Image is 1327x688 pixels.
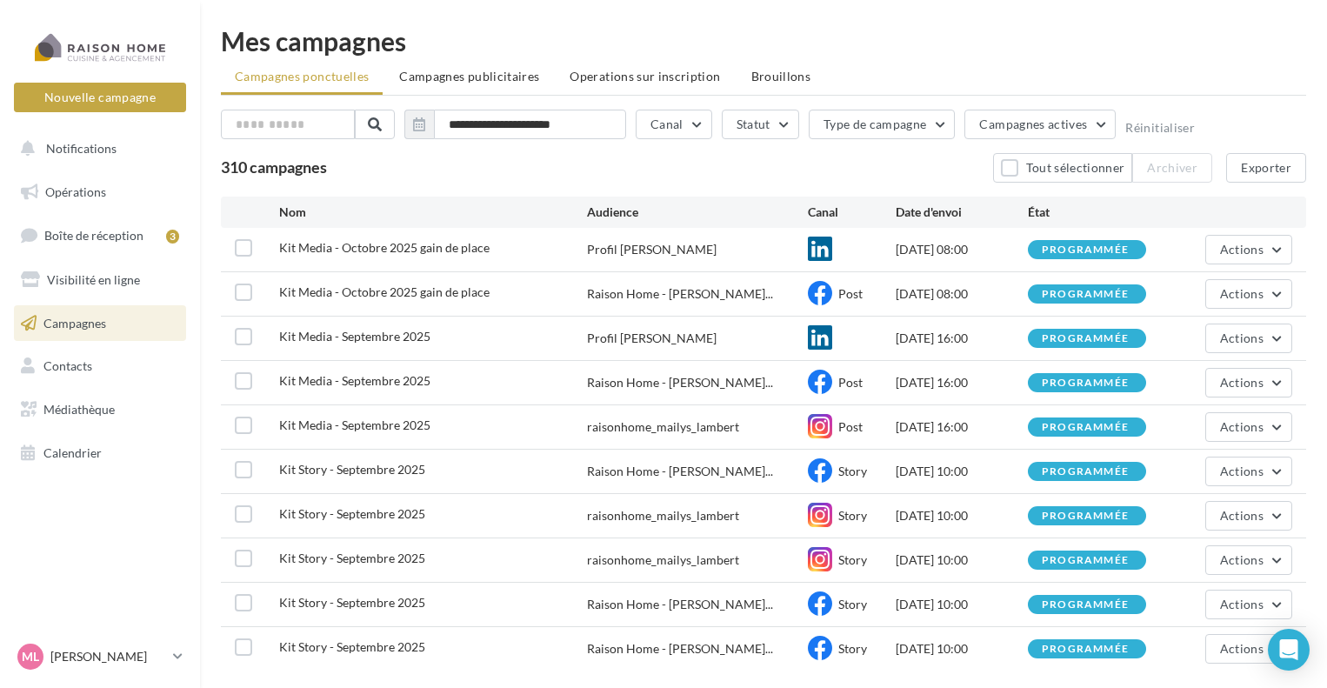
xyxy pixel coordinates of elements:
[279,284,490,299] span: Kit Media - Octobre 2025 gain de place
[1205,368,1292,397] button: Actions
[279,204,588,221] div: Nom
[896,204,1028,221] div: Date d'envoi
[587,507,739,524] div: raisonhome_mailys_lambert
[1205,235,1292,264] button: Actions
[896,330,1028,347] div: [DATE] 16:00
[838,508,867,523] span: Story
[22,648,39,665] span: Ml
[1042,466,1129,478] div: programmée
[399,69,539,83] span: Campagnes publicitaires
[1205,412,1292,442] button: Actions
[279,329,430,344] span: Kit Media - Septembre 2025
[10,348,190,384] a: Contacts
[896,241,1028,258] div: [DATE] 08:00
[166,230,179,244] div: 3
[570,69,720,83] span: Operations sur inscription
[587,596,773,613] span: Raison Home - [PERSON_NAME]...
[1226,153,1306,183] button: Exporter
[1205,324,1292,353] button: Actions
[587,330,717,347] div: Profil [PERSON_NAME]
[896,418,1028,436] div: [DATE] 16:00
[10,130,183,167] button: Notifications
[896,596,1028,613] div: [DATE] 10:00
[1205,590,1292,619] button: Actions
[587,285,773,303] span: Raison Home - [PERSON_NAME]...
[722,110,799,139] button: Statut
[1042,422,1129,433] div: programmée
[1220,375,1264,390] span: Actions
[1205,501,1292,531] button: Actions
[10,217,190,254] a: Boîte de réception3
[43,402,115,417] span: Médiathèque
[10,174,190,210] a: Opérations
[896,463,1028,480] div: [DATE] 10:00
[1205,545,1292,575] button: Actions
[896,374,1028,391] div: [DATE] 16:00
[636,110,712,139] button: Canal
[1042,289,1129,300] div: programmée
[587,374,773,391] span: Raison Home - [PERSON_NAME]...
[10,391,190,428] a: Médiathèque
[993,153,1132,183] button: Tout sélectionner
[587,418,739,436] div: raisonhome_mailys_lambert
[838,641,867,656] span: Story
[896,640,1028,658] div: [DATE] 10:00
[587,551,739,569] div: raisonhome_mailys_lambert
[838,464,867,478] span: Story
[809,110,956,139] button: Type de campagne
[587,204,807,221] div: Audience
[1125,121,1195,135] button: Réinitialiser
[1205,457,1292,486] button: Actions
[1042,377,1129,389] div: programmée
[221,28,1306,54] div: Mes campagnes
[838,419,863,434] span: Post
[1220,508,1264,523] span: Actions
[1028,204,1160,221] div: État
[1042,644,1129,655] div: programmée
[1042,555,1129,566] div: programmée
[279,639,425,654] span: Kit Story - Septembre 2025
[279,595,425,610] span: Kit Story - Septembre 2025
[44,228,143,243] span: Boîte de réception
[1220,641,1264,656] span: Actions
[1220,419,1264,434] span: Actions
[896,551,1028,569] div: [DATE] 10:00
[279,462,425,477] span: Kit Story - Septembre 2025
[14,83,186,112] button: Nouvelle campagne
[587,640,773,658] span: Raison Home - [PERSON_NAME]...
[279,417,430,432] span: Kit Media - Septembre 2025
[1220,552,1264,567] span: Actions
[47,272,140,287] span: Visibilité en ligne
[1205,634,1292,664] button: Actions
[979,117,1087,131] span: Campagnes actives
[1220,464,1264,478] span: Actions
[1220,242,1264,257] span: Actions
[279,240,490,255] span: Kit Media - Octobre 2025 gain de place
[279,551,425,565] span: Kit Story - Septembre 2025
[10,435,190,471] a: Calendrier
[14,640,186,673] a: Ml [PERSON_NAME]
[10,262,190,298] a: Visibilité en ligne
[838,597,867,611] span: Story
[1132,153,1212,183] button: Archiver
[43,315,106,330] span: Campagnes
[279,506,425,521] span: Kit Story - Septembre 2025
[43,445,102,460] span: Calendrier
[964,110,1116,139] button: Campagnes actives
[587,463,773,480] span: Raison Home - [PERSON_NAME]...
[43,358,92,373] span: Contacts
[1220,597,1264,611] span: Actions
[221,157,327,177] span: 310 campagnes
[838,286,863,301] span: Post
[896,507,1028,524] div: [DATE] 10:00
[896,285,1028,303] div: [DATE] 08:00
[1220,286,1264,301] span: Actions
[587,241,717,258] div: Profil [PERSON_NAME]
[279,373,430,388] span: Kit Media - Septembre 2025
[50,648,166,665] p: [PERSON_NAME]
[1042,333,1129,344] div: programmée
[838,552,867,567] span: Story
[45,184,106,199] span: Opérations
[751,69,811,83] span: Brouillons
[808,204,896,221] div: Canal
